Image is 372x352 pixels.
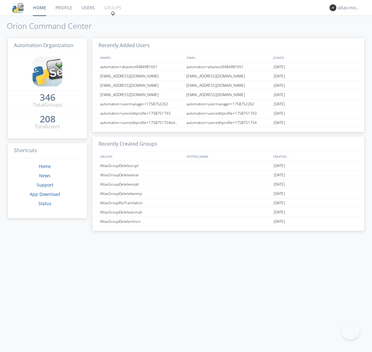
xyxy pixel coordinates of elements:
div: [EMAIL_ADDRESS][DOMAIN_NAME] [99,90,184,99]
div: automation+usereditprofile+1758751754 [185,118,272,127]
div: AtlasGroupDeleteezqtt [99,180,184,189]
a: News [39,173,51,178]
a: automation+usermanager+1758752262automation+usermanager+1758752262[DATE] [92,99,364,109]
span: Automation Organization [14,42,73,49]
span: [DATE] [274,99,285,109]
div: automation+usereditprofile+1758751793 [185,109,272,118]
a: AtlasGroupDeletetwomp[DATE] [92,189,364,198]
div: automation+atlastest9484981651 [99,62,184,71]
div: [EMAIL_ADDRESS][DOMAIN_NAME] [185,81,272,90]
span: [DATE] [274,170,285,180]
span: [DATE] [274,81,285,90]
a: automation+usereditprofile+1758751793automation+usereditprofile+1758751793[DATE] [92,109,364,118]
div: AtlasGroupNoTranslation [99,198,184,207]
img: cddb5a64eb264b2086981ab96f4c1ba7 [33,57,62,86]
h3: Recently Added Users [92,38,364,53]
div: AtlasGroupDeletewcmah [99,208,184,217]
a: AtlasGroupDeletewcmah[DATE] [92,208,364,217]
div: [EMAIL_ADDRESS][DOMAIN_NAME] [185,90,272,99]
a: AtlasGroupDeletezrqzl[DATE] [92,161,364,170]
iframe: Toggle Customer Support [341,321,360,340]
div: atlas+nodispatch [338,5,361,11]
a: [EMAIL_ADDRESS][DOMAIN_NAME][EMAIL_ADDRESS][DOMAIN_NAME][DATE] [92,90,364,99]
div: [EMAIL_ADDRESS][DOMAIN_NAME] [99,72,184,81]
div: 346 [40,94,55,100]
a: 208 [40,116,55,123]
span: [DATE] [274,208,285,217]
a: AtlasGroupDeleteezqtt[DATE] [92,180,364,189]
div: GROUPS [99,152,184,161]
div: [EMAIL_ADDRESS][DOMAIN_NAME] [99,81,184,90]
div: JOINED [272,53,358,62]
h3: Shortcuts [8,143,87,158]
div: AtlasGroupDeletertmcn [99,217,184,226]
div: Total Users [35,123,60,130]
div: SYSTEM_NAME [185,152,272,161]
span: [DATE] [274,217,285,226]
img: 373638.png [330,4,336,11]
div: Total Groups [33,101,62,108]
span: [DATE] [274,62,285,72]
a: automation+atlastest9484981651automation+atlastest9484981651[DATE] [92,62,364,72]
div: automation+usereditprofile+1758751754editedautomation+usereditprofile+1758751754 [99,118,184,127]
div: AtlasGroupDeletezrqzl [99,161,184,170]
div: automation+usermanager+1758752262 [185,99,272,108]
a: [EMAIL_ADDRESS][DOMAIN_NAME][EMAIL_ADDRESS][DOMAIN_NAME][DATE] [92,81,364,90]
a: 346 [40,94,55,101]
a: AtlasGroupDeleteeeiar[DATE] [92,170,364,180]
div: NAMES [99,53,184,62]
a: automation+usereditprofile+1758751754editedautomation+usereditprofile+1758751754automation+usered... [92,118,364,127]
div: CREATED [272,152,358,161]
img: spin.svg [111,11,115,15]
span: [DATE] [274,90,285,99]
a: [EMAIL_ADDRESS][DOMAIN_NAME][EMAIL_ADDRESS][DOMAIN_NAME][DATE] [92,72,364,81]
a: App Download [30,191,60,197]
div: 208 [40,116,55,122]
a: Home [39,163,51,169]
span: [DATE] [274,72,285,81]
h3: Recently Created Groups [92,137,364,152]
div: [EMAIL_ADDRESS][DOMAIN_NAME] [185,72,272,81]
span: [DATE] [274,109,285,118]
div: automation+usermanager+1758752262 [99,99,184,108]
span: [DATE] [274,180,285,189]
div: AtlasGroupDeletetwomp [99,189,184,198]
div: EMAIL [185,53,272,62]
div: automation+atlastest9484981651 [185,62,272,71]
img: cddb5a64eb264b2086981ab96f4c1ba7 [12,2,24,13]
a: AtlasGroupDeletertmcn[DATE] [92,217,364,226]
a: AtlasGroupNoTranslation[DATE] [92,198,364,208]
div: automation+usereditprofile+1758751793 [99,109,184,118]
div: AtlasGroupDeleteeeiar [99,170,184,179]
a: Status [38,200,51,206]
span: [DATE] [274,161,285,170]
span: [DATE] [274,118,285,127]
span: [DATE] [274,198,285,208]
a: Support [37,182,53,188]
span: [DATE] [274,189,285,198]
